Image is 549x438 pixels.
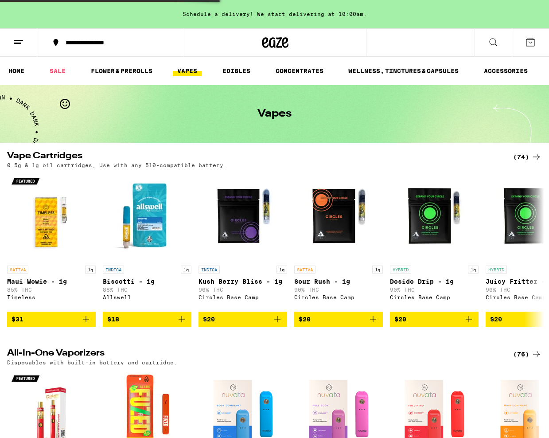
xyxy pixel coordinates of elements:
a: SALE [45,66,70,76]
img: Circles Base Camp - Dosido Drip - 1g [390,172,479,261]
p: INDICA [103,266,124,274]
span: $20 [299,316,311,323]
p: 1g [181,266,191,274]
p: 1g [85,266,96,274]
p: INDICA [199,266,220,274]
a: Open page for Biscotti - 1g from Allswell [103,172,191,312]
p: 0.5g & 1g oil cartridges, Use with any 510-compatible battery. [7,162,227,168]
div: Circles Base Camp [294,294,383,300]
a: (74) [513,152,542,162]
p: Kush Berry Bliss - 1g [199,278,287,285]
a: EDIBLES [218,66,255,76]
p: 1g [276,266,287,274]
p: 90% THC [294,287,383,293]
img: Circles Base Camp - Sour Rush - 1g [294,172,383,261]
a: WELLNESS, TINCTURES & CAPSULES [344,66,463,76]
a: Open page for Kush Berry Bliss - 1g from Circles Base Camp [199,172,287,312]
button: Add to bag [103,312,191,327]
span: Hi. Need any help? [5,6,64,13]
span: $20 [490,316,502,323]
a: HOME [4,66,29,76]
a: Open page for Maui Wowie - 1g from Timeless [7,172,96,312]
span: $20 [203,316,215,323]
button: Add to bag [294,312,383,327]
p: Sour Rush - 1g [294,278,383,285]
p: 1g [372,266,383,274]
span: $18 [107,316,119,323]
p: SATIVA [7,266,28,274]
p: HYBRID [486,266,507,274]
button: Add to bag [7,312,96,327]
button: Add to bag [199,312,287,327]
p: Disposables with built-in battery and cartridge. [7,360,177,365]
h2: All-In-One Vaporizers [7,349,498,360]
a: (76) [513,349,542,360]
h2: Vape Cartridges [7,152,498,162]
p: 1g [468,266,479,274]
div: Timeless [7,294,96,300]
p: 85% THC [7,287,96,293]
p: Dosido Drip - 1g [390,278,479,285]
img: Timeless - Maui Wowie - 1g [7,172,96,261]
a: ACCESSORIES [479,66,532,76]
p: Biscotti - 1g [103,278,191,285]
p: 90% THC [199,287,287,293]
p: Maui Wowie - 1g [7,278,96,285]
img: Allswell - Biscotti - 1g [103,172,191,261]
p: HYBRID [390,266,411,274]
div: Allswell [103,294,191,300]
p: SATIVA [294,266,315,274]
button: Add to bag [390,312,479,327]
a: CONCENTRATES [271,66,328,76]
a: Open page for Sour Rush - 1g from Circles Base Camp [294,172,383,312]
p: 88% THC [103,287,191,293]
div: Circles Base Camp [199,294,287,300]
span: $31 [12,316,23,323]
a: VAPES [173,66,202,76]
div: Circles Base Camp [390,294,479,300]
span: $20 [394,316,406,323]
img: Circles Base Camp - Kush Berry Bliss - 1g [199,172,287,261]
h1: Vapes [257,109,292,119]
p: 90% THC [390,287,479,293]
a: FLOWER & PREROLLS [86,66,157,76]
a: Open page for Dosido Drip - 1g from Circles Base Camp [390,172,479,312]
